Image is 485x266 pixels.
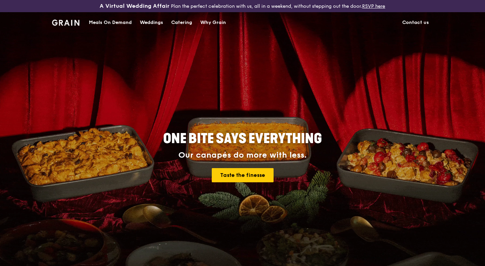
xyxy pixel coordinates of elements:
div: Catering [171,12,192,33]
a: Taste the finesse [212,168,274,182]
img: Grain [52,20,79,26]
div: Plan the perfect celebration with us, all in a weekend, without stepping out the door. [81,3,404,9]
div: Meals On Demand [89,12,132,33]
h3: A Virtual Wedding Affair [100,3,170,9]
div: Why Grain [200,12,226,33]
div: Weddings [140,12,163,33]
a: Why Grain [196,12,230,33]
a: Weddings [136,12,167,33]
span: ONE BITE SAYS EVERYTHING [163,131,322,147]
a: GrainGrain [52,12,79,32]
a: RSVP here [362,3,385,9]
div: Our canapés do more with less. [121,151,364,160]
a: Contact us [398,12,433,33]
a: Catering [167,12,196,33]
